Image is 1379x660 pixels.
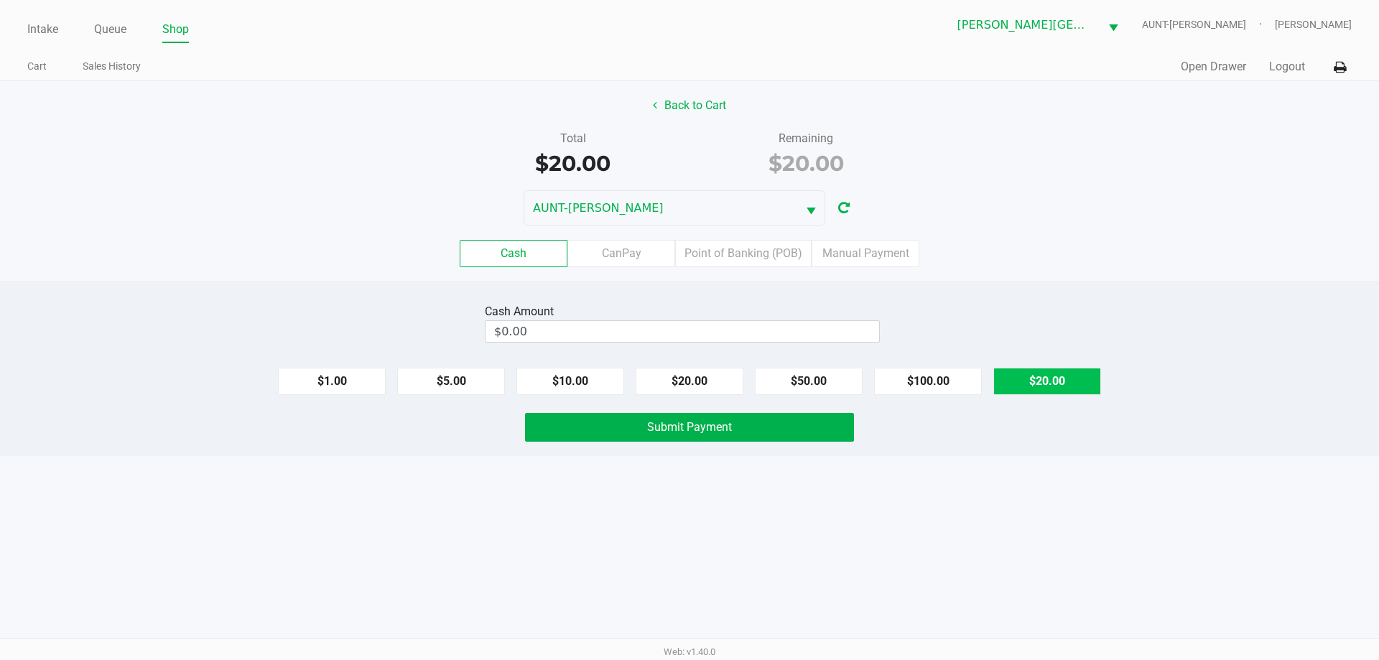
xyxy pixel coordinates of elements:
[636,368,743,395] button: $20.00
[1100,8,1127,42] button: Select
[664,646,715,657] span: Web: v1.40.0
[162,19,189,39] a: Shop
[675,240,812,267] label: Point of Banking (POB)
[567,240,675,267] label: CanPay
[533,200,789,217] span: AUNT-[PERSON_NAME]
[812,240,919,267] label: Manual Payment
[467,147,679,180] div: $20.00
[83,57,141,75] a: Sales History
[700,147,912,180] div: $20.00
[397,368,505,395] button: $5.00
[700,130,912,147] div: Remaining
[467,130,679,147] div: Total
[993,368,1101,395] button: $20.00
[460,240,567,267] label: Cash
[94,19,126,39] a: Queue
[874,368,982,395] button: $100.00
[516,368,624,395] button: $10.00
[278,368,386,395] button: $1.00
[1181,58,1246,75] button: Open Drawer
[525,413,854,442] button: Submit Payment
[1275,17,1352,32] span: [PERSON_NAME]
[485,303,560,320] div: Cash Amount
[27,19,58,39] a: Intake
[797,191,825,225] button: Select
[647,420,732,434] span: Submit Payment
[27,57,47,75] a: Cart
[1142,17,1275,32] span: AUNT-[PERSON_NAME]
[957,17,1091,34] span: [PERSON_NAME][GEOGRAPHIC_DATA]
[755,368,863,395] button: $50.00
[1269,58,1305,75] button: Logout
[644,92,735,119] button: Back to Cart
